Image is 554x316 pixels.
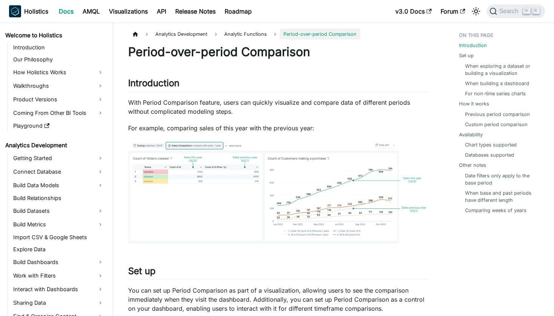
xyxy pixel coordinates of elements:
[487,5,545,18] button: Search (Command+K)
[465,63,539,77] a: When exploring a dataset or building a visualization
[459,100,489,107] a: How it works
[459,131,483,138] a: Availability
[128,98,429,116] p: With Period Comparison feature, users can quickly visualize and compare data of different periods...
[465,207,526,214] a: Comparing weeks of years
[280,29,360,40] span: Period-over-period Comparison
[465,121,528,128] a: Custom period comparison
[465,172,539,186] a: Date filters only apply to the base period
[78,5,104,17] a: AMQL
[391,5,436,17] a: v3.0 Docs
[152,5,171,17] a: API
[11,270,106,282] a: Work with Filters
[11,179,106,191] a: Build Data Models
[459,162,486,169] a: Other notes
[104,5,152,17] a: Visualizations
[11,121,106,131] a: Playground
[128,78,429,92] h2: Introduction
[470,5,482,17] button: Switch between dark and light mode (currently light mode)
[465,141,517,148] a: Chart types supported
[465,111,530,118] a: Previous period comparison
[11,42,106,53] a: Introduction
[532,8,540,14] kbd: K
[220,29,271,40] span: Analytic Functions
[459,52,474,59] a: Set up
[11,244,106,255] a: Explore Data
[11,93,106,105] a: Product Versions
[128,124,429,133] p: For example, comparing sales of this year with the previous year:
[11,107,106,119] a: Coming From Other BI Tools
[128,29,429,40] nav: Breadcrumbs
[11,297,106,309] a: Sharing Data
[11,80,106,92] a: Walkthroughs
[3,140,106,151] a: Analytics Development
[523,8,530,14] kbd: ⌘
[128,266,429,280] h2: Set up
[465,151,514,159] a: Databases supported
[152,29,211,40] span: Analytics Development
[11,152,106,164] a: Getting Started
[3,30,106,41] a: Welcome to Holistics
[11,205,106,217] a: Build Datasets
[11,256,106,268] a: Build Dashboards
[11,218,106,231] a: Build Metrics
[11,66,106,78] a: How Holistics Works
[11,54,106,65] a: Our Philosophy
[11,283,106,295] a: Interact with Dashboards
[9,5,48,17] a: HolisticsHolistics
[465,90,526,97] a: For non-time series charts
[128,29,142,40] a: Home page
[459,42,487,49] a: Introduction
[11,166,106,178] a: Connect Database
[497,8,523,15] span: Search
[128,44,429,60] h1: Period-over-period Comparison
[220,5,256,17] a: Roadmap
[128,286,429,313] p: You can set up Period Comparison as part of a visualization, allowing users to see the comparison...
[11,232,106,243] a: Import CSV & Google Sheets
[171,5,220,17] a: Release Notes
[465,189,539,204] a: When base and past periods have different length
[24,7,48,16] b: Holistics
[54,5,78,17] a: Docs
[436,5,470,17] a: Forum
[9,5,21,17] img: Holistics
[11,193,106,203] a: Build Relationships
[465,80,529,87] a: When building a dashboard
